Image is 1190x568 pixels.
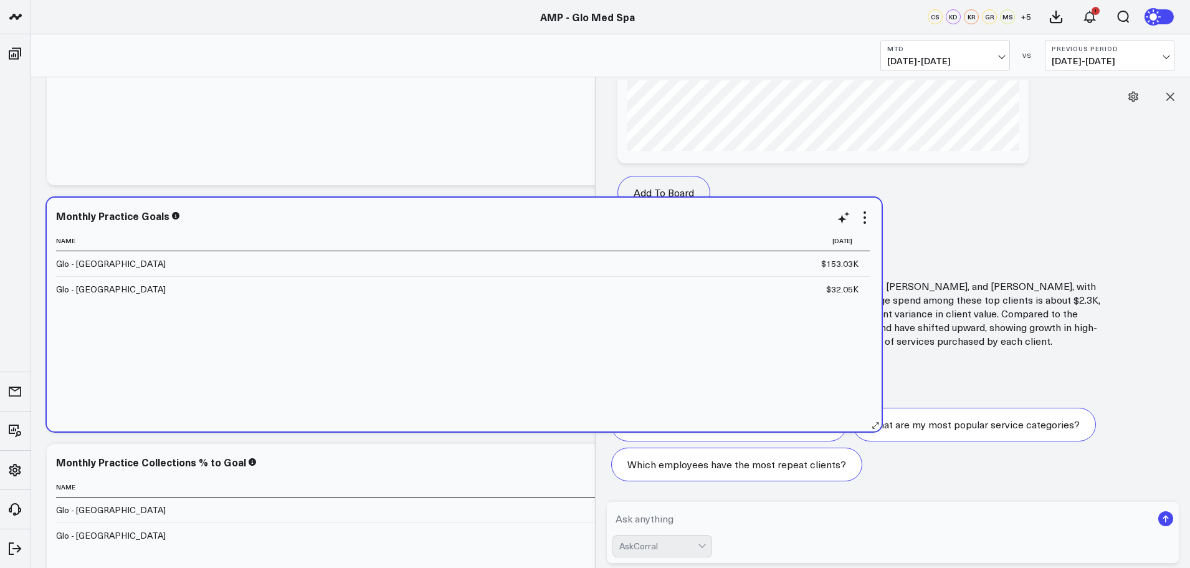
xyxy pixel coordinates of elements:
div: 1 [1092,7,1100,15]
div: Monthly Practice Goals [56,209,169,223]
button: Which employees have the most repeat clients? [611,448,862,481]
td: Glo - [GEOGRAPHIC_DATA] [56,522,181,548]
div: AskCorral [619,541,698,551]
div: $32.05K [826,283,859,296]
div: KR [964,9,979,24]
b: MTD [887,45,1003,52]
td: Glo - [GEOGRAPHIC_DATA] [56,498,181,522]
th: Name [56,477,181,498]
button: +5 [1018,9,1033,24]
div: VS [1016,52,1039,59]
div: MS [1000,9,1015,24]
div: $153.03K [821,258,859,270]
td: Glo - [GEOGRAPHIC_DATA] [56,251,181,276]
th: Name [56,231,181,251]
button: MTD[DATE]-[DATE] [880,41,1010,70]
button: Previous Period[DATE]-[DATE] [1045,41,1174,70]
b: Previous Period [1052,45,1168,52]
td: Glo - [GEOGRAPHIC_DATA] [56,276,181,302]
div: CS [928,9,943,24]
th: [DATE] [181,477,870,498]
div: KD [946,9,961,24]
div: GR [982,9,997,24]
div: Monthly Practice Collections % to Goal [56,455,246,469]
span: [DATE] - [DATE] [1052,56,1168,66]
span: [DATE] - [DATE] [887,56,1003,66]
th: [DATE] [181,231,870,251]
button: Add To Board [617,176,710,209]
span: + 5 [1021,12,1031,21]
button: What are my most popular service categories? [853,408,1096,441]
a: AMP - Glo Med Spa [540,10,635,24]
